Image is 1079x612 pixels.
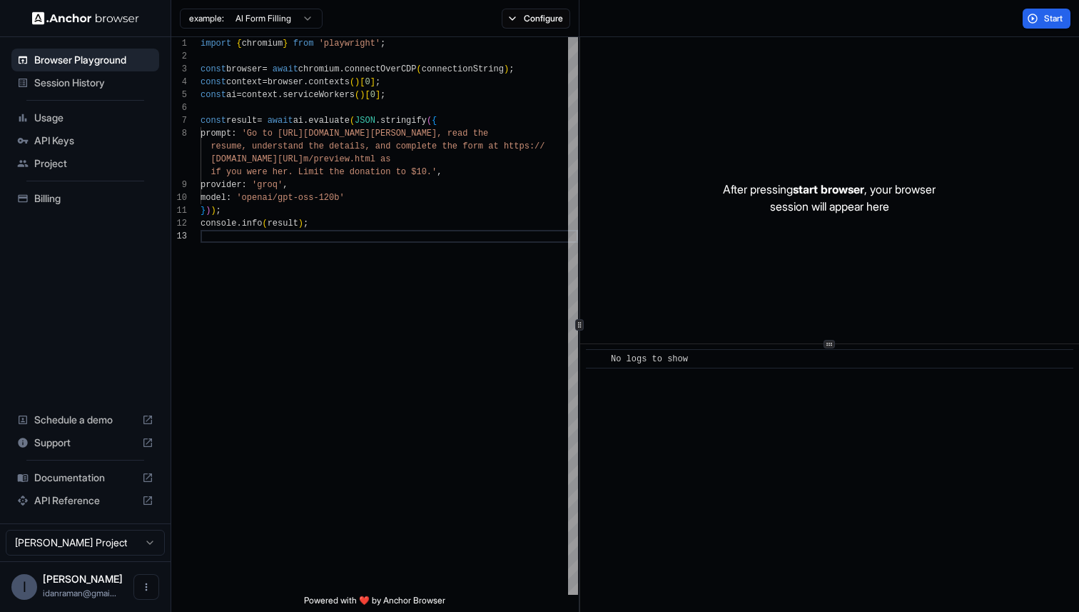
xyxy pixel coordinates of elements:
[226,64,262,74] span: browser
[11,408,159,431] div: Schedule a demo
[201,206,206,216] span: }
[509,64,514,74] span: ;
[226,90,236,100] span: ai
[457,129,488,139] span: ad the
[34,493,136,508] span: API Reference
[236,39,241,49] span: {
[345,64,417,74] span: connectOverCDP
[293,39,314,49] span: from
[303,116,308,126] span: .
[236,90,241,100] span: =
[34,436,136,450] span: Support
[504,64,509,74] span: )
[216,206,221,216] span: ;
[380,90,385,100] span: ;
[360,77,365,87] span: [
[171,114,187,127] div: 7
[171,191,187,204] div: 10
[201,64,226,74] span: const
[226,193,231,203] span: :
[236,193,344,203] span: 'openai/gpt-oss-120b'
[611,354,688,364] span: No logs to show
[242,39,283,49] span: chromium
[283,90,355,100] span: serviceWorkers
[283,39,288,49] span: }
[201,90,226,100] span: const
[360,90,365,100] span: )
[283,180,288,190] span: ,
[201,180,242,190] span: provider
[34,471,136,485] span: Documentation
[34,53,153,67] span: Browser Playground
[171,230,187,243] div: 13
[432,116,437,126] span: {
[11,489,159,512] div: API Reference
[370,90,375,100] span: 0
[298,219,303,229] span: )
[268,77,303,87] span: browser
[365,77,370,87] span: 0
[34,191,153,206] span: Billing
[303,154,390,164] span: m/preview.html as
[171,89,187,101] div: 5
[171,179,187,191] div: 9
[262,77,267,87] span: =
[171,37,187,50] div: 1
[242,180,247,190] span: :
[365,90,370,100] span: [
[268,219,298,229] span: result
[34,76,153,90] span: Session History
[189,13,224,24] span: example:
[32,11,139,25] img: Anchor Logo
[171,204,187,217] div: 11
[437,167,442,177] span: ,
[303,77,308,87] span: .
[211,141,467,151] span: resume, understand the details, and complete the f
[211,154,303,164] span: [DOMAIN_NAME][URL]
[370,77,375,87] span: ]
[11,106,159,129] div: Usage
[133,574,159,600] button: Open menu
[11,129,159,152] div: API Keys
[231,129,236,139] span: :
[308,77,350,87] span: contexts
[339,64,344,74] span: .
[206,206,211,216] span: )
[375,116,380,126] span: .
[723,181,936,215] p: After pressing , your browser session will appear here
[502,9,571,29] button: Configure
[11,49,159,71] div: Browser Playground
[43,588,116,598] span: idanraman@gmail.com
[319,39,380,49] span: 'playwright'
[422,64,504,74] span: connectionString
[257,116,262,126] span: =
[298,64,340,74] span: chromium
[293,116,303,126] span: ai
[226,116,257,126] span: result
[262,64,267,74] span: =
[171,50,187,63] div: 2
[201,77,226,87] span: const
[201,116,226,126] span: const
[171,217,187,230] div: 12
[375,90,380,100] span: ]
[11,466,159,489] div: Documentation
[355,90,360,100] span: (
[355,77,360,87] span: )
[242,90,278,100] span: context
[380,116,427,126] span: stringify
[1023,9,1070,29] button: Start
[34,413,136,427] span: Schedule a demo
[1044,13,1064,24] span: Start
[11,187,159,210] div: Billing
[417,64,422,74] span: (
[427,116,432,126] span: (
[11,431,159,454] div: Support
[268,116,293,126] span: await
[375,77,380,87] span: ;
[242,129,457,139] span: 'Go to [URL][DOMAIN_NAME][PERSON_NAME], re
[252,180,283,190] span: 'groq'
[355,116,375,126] span: JSON
[593,352,600,366] span: ​
[34,134,153,148] span: API Keys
